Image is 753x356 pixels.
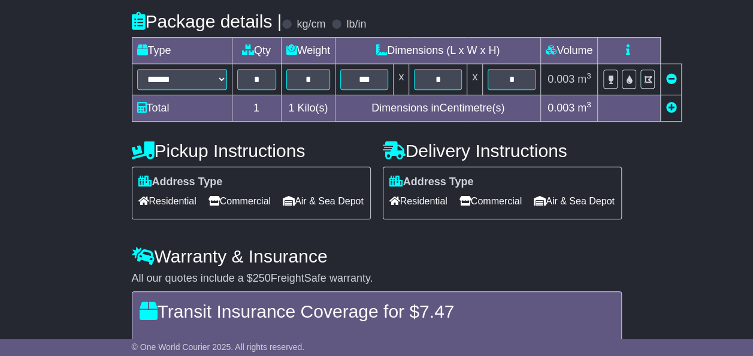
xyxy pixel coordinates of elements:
[138,192,196,210] span: Residential
[132,342,305,352] span: © One World Courier 2025. All rights reserved.
[232,95,281,122] td: 1
[577,102,591,114] span: m
[666,102,676,114] a: Add new item
[666,73,676,85] a: Remove this item
[140,301,614,321] h4: Transit Insurance Coverage for $
[346,18,366,31] label: lb/in
[586,71,591,80] sup: 3
[208,192,271,210] span: Commercial
[232,38,281,64] td: Qty
[548,73,574,85] span: 0.003
[467,64,483,95] td: x
[586,100,591,109] sup: 3
[132,38,232,64] td: Type
[132,11,282,31] h4: Package details |
[383,141,622,161] h4: Delivery Instructions
[389,192,447,210] span: Residential
[132,246,622,266] h4: Warranty & Insurance
[283,192,364,210] span: Air & Sea Depot
[132,95,232,122] td: Total
[253,272,271,284] span: 250
[138,176,223,189] label: Address Type
[281,95,335,122] td: Kilo(s)
[335,95,541,122] td: Dimensions in Centimetre(s)
[335,38,541,64] td: Dimensions (L x W x H)
[548,102,574,114] span: 0.003
[281,38,335,64] td: Weight
[534,192,615,210] span: Air & Sea Depot
[419,301,454,321] span: 7.47
[394,64,409,95] td: x
[288,102,294,114] span: 1
[459,192,522,210] span: Commercial
[389,176,474,189] label: Address Type
[577,73,591,85] span: m
[297,18,325,31] label: kg/cm
[541,38,598,64] td: Volume
[132,141,371,161] h4: Pickup Instructions
[132,272,622,285] div: All our quotes include a $ FreightSafe warranty.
